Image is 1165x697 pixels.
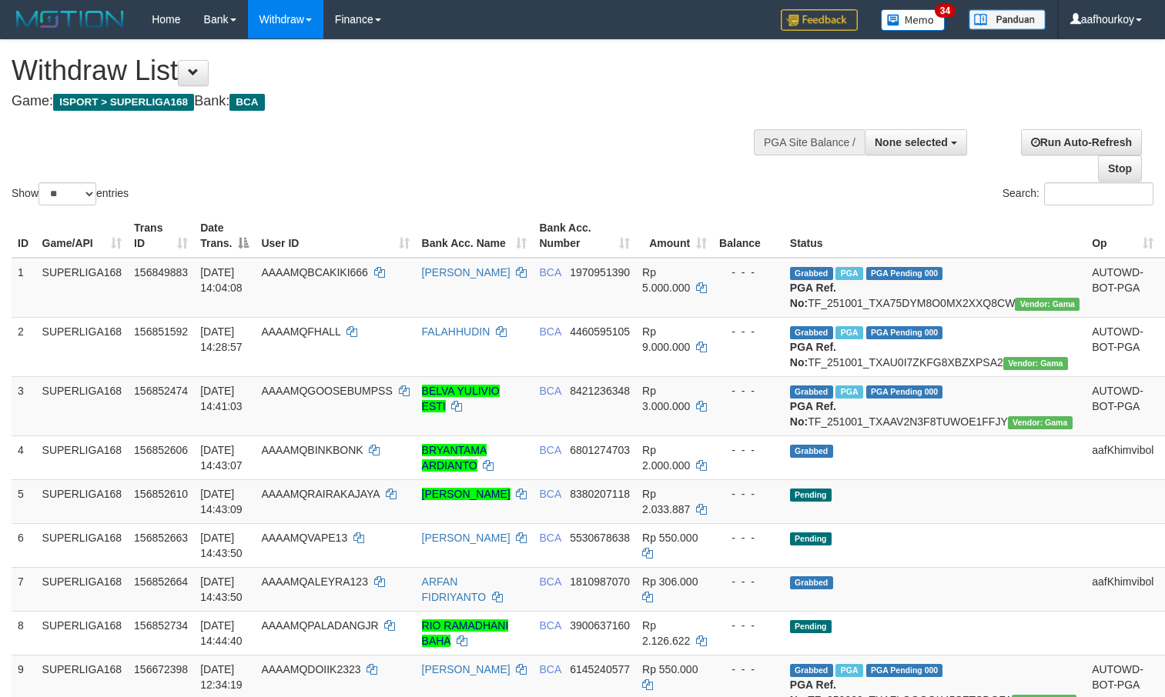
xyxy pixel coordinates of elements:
span: [DATE] 14:43:07 [200,444,243,472]
td: AUTOWD-BOT-PGA [1086,376,1160,435]
a: [PERSON_NAME] [422,266,511,278]
span: [DATE] 14:04:08 [200,266,243,294]
span: 156851592 [134,325,188,338]
span: [DATE] 14:44:40 [200,619,243,647]
td: 1 [12,258,36,318]
span: BCA [539,532,561,544]
span: AAAAMQBCAKIKI666 [261,266,368,278]
td: AUTOWD-BOT-PGA [1086,258,1160,318]
span: [DATE] 14:43:50 [200,532,243,559]
th: Op: activate to sort column ascending [1086,214,1160,258]
span: Rp 3.000.000 [642,385,690,412]
span: 156852474 [134,385,188,397]
div: - - - [719,662,778,677]
span: 156849883 [134,266,188,278]
th: ID [12,214,36,258]
span: None selected [875,136,948,148]
span: Pending [790,620,832,633]
img: Feedback.jpg [781,9,858,31]
span: Vendor URL: https://trx31.1velocity.biz [1015,298,1080,311]
th: Bank Acc. Name: activate to sort column ascending [416,214,534,258]
span: BCA [539,385,561,397]
th: Amount: activate to sort column ascending [636,214,713,258]
a: RIO RAMADHANI BAHA [422,619,509,647]
td: SUPERLIGA168 [36,376,129,435]
a: BRYANTAMA ARDIANTO [422,444,487,472]
select: Showentries [38,182,96,205]
span: 156852606 [134,444,188,456]
span: BCA [539,266,561,278]
input: Search: [1044,182,1153,205]
span: Grabbed [790,267,833,280]
span: [DATE] 12:34:19 [200,663,243,691]
th: Date Trans.: activate to sort column descending [194,214,255,258]
span: Copy 6145240577 to clipboard [570,663,630,675]
span: Grabbed [790,445,833,458]
b: PGA Ref. No: [790,400,836,428]
span: [DATE] 14:43:09 [200,488,243,515]
span: Grabbed [790,664,833,677]
div: - - - [719,265,778,280]
th: Status [784,214,1086,258]
label: Show entries [12,182,129,205]
span: BCA [539,444,561,456]
td: 4 [12,435,36,479]
span: Copy 6801274703 to clipboard [570,444,630,456]
span: Rp 2.033.887 [642,488,690,515]
span: Marked by aafsoycanthlai [835,664,862,677]
div: - - - [719,383,778,399]
span: Copy 3900637160 to clipboard [570,619,630,632]
a: Stop [1098,155,1142,182]
span: Rp 9.000.000 [642,325,690,353]
h1: Withdraw List [12,55,762,86]
a: BELVA YULIVIO ESTI [422,385,500,412]
span: [DATE] 14:41:03 [200,385,243,412]
span: AAAAMQBINKBONK [261,444,363,456]
div: - - - [719,530,778,545]
th: User ID: activate to sort column ascending [255,214,415,258]
span: Grabbed [790,385,833,399]
td: 6 [12,523,36,567]
b: PGA Ref. No: [790,341,836,369]
span: 34 [935,4,956,18]
a: FALAHHUDIN [422,325,490,338]
th: Bank Acc. Number: activate to sort column ascending [533,214,636,258]
th: Game/API: activate to sort column ascending [36,214,129,258]
span: AAAAMQGOOSEBUMPSS [261,385,392,397]
span: 156672398 [134,663,188,675]
span: PGA Pending [866,267,943,280]
td: aafKhimvibol [1086,435,1160,479]
span: ISPORT > SUPERLIGA168 [53,94,194,111]
span: Copy 5530678638 to clipboard [570,532,630,544]
b: PGA Ref. No: [790,282,836,309]
span: Grabbed [790,576,833,589]
span: Rp 550.000 [642,663,698,675]
td: SUPERLIGA168 [36,317,129,376]
td: 8 [12,611,36,655]
span: BCA [539,663,561,675]
td: SUPERLIGA168 [36,258,129,318]
img: panduan.png [969,9,1046,30]
a: [PERSON_NAME] [422,663,511,675]
span: AAAAMQPALADANGJR [261,619,378,632]
span: BCA [229,94,264,111]
td: SUPERLIGA168 [36,567,129,611]
span: AAAAMQFHALL [261,325,340,338]
a: Run Auto-Refresh [1021,129,1142,155]
span: [DATE] 14:28:57 [200,325,243,353]
span: Rp 550.000 [642,532,698,544]
button: None selected [865,129,967,155]
td: TF_251001_TXAU0I7ZKFG8XBZXPSA2 [784,317,1086,376]
span: AAAAMQALEYRA123 [261,575,368,588]
a: [PERSON_NAME] [422,532,511,544]
td: SUPERLIGA168 [36,435,129,479]
td: SUPERLIGA168 [36,479,129,523]
td: 3 [12,376,36,435]
td: 2 [12,317,36,376]
span: [DATE] 14:43:50 [200,575,243,603]
td: 5 [12,479,36,523]
td: SUPERLIGA168 [36,611,129,655]
span: AAAAMQVAPE13 [261,532,347,544]
span: BCA [539,488,561,500]
a: [PERSON_NAME] [422,488,511,500]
